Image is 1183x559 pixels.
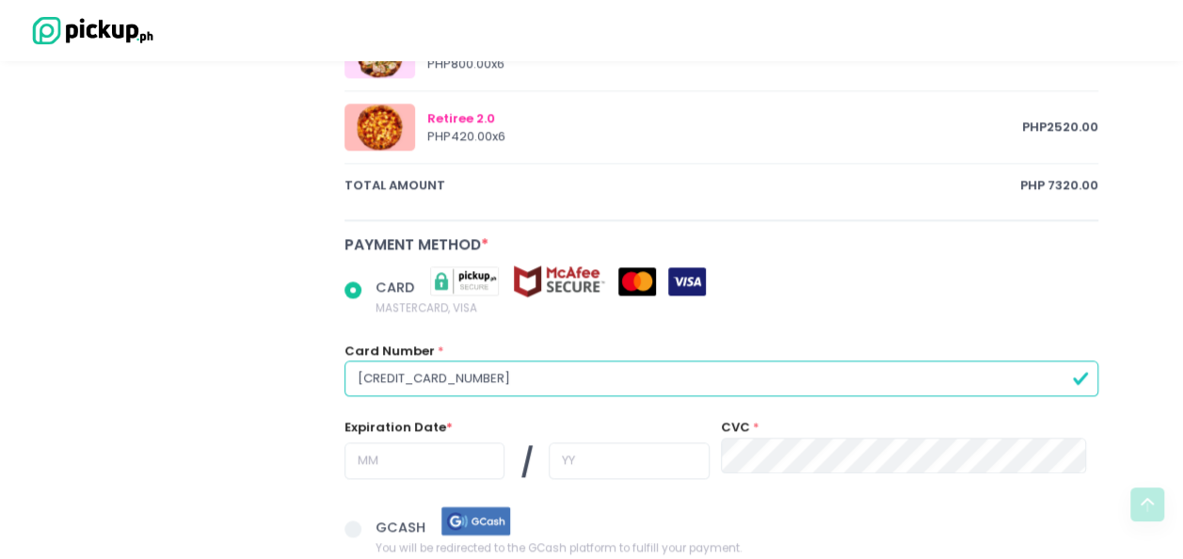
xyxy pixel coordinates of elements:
div: Retiree 2.0 [427,109,1023,128]
span: You will be redirected to the GCash platform to fulfill your payment. [376,537,742,556]
span: GCASH [376,518,429,536]
input: YY [549,442,710,478]
div: Payment Method [344,233,1099,255]
img: gcash [429,504,523,537]
span: / [520,442,534,484]
label: Expiration Date [344,418,453,437]
img: logo [24,14,155,47]
span: total amount [344,176,1021,195]
span: CARD [376,278,418,296]
span: PHP 2520.00 [1022,118,1098,136]
span: MASTERCARD, VISA [376,297,706,316]
img: mastercard [618,267,656,295]
label: Card Number [344,342,435,360]
input: Card Number [344,360,1099,396]
div: PHP 800.00 x 6 [427,55,1020,73]
img: mcafee-secure [512,264,606,297]
img: pickupsecure [418,264,512,297]
img: visa [668,267,706,295]
div: PHP 420.00 x 6 [427,127,1023,146]
label: CVC [721,418,750,437]
span: PHP 7320.00 [1020,176,1098,195]
input: MM [344,442,505,478]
